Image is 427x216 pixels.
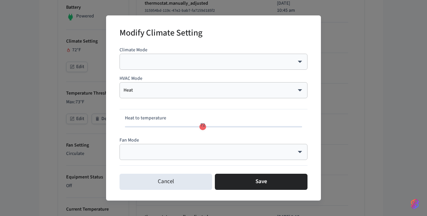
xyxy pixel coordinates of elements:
button: Save [215,174,307,190]
div: Heat [124,87,303,94]
p: Heat to temperature [125,115,302,122]
img: SeamLogoGradient.69752ec5.svg [411,199,419,209]
p: Fan Mode [120,137,307,144]
span: 72 [200,122,205,128]
h2: Modify Climate Setting [120,23,202,44]
p: HVAC Mode [120,75,307,82]
p: Climate Mode [120,47,307,54]
button: Cancel [120,174,212,190]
